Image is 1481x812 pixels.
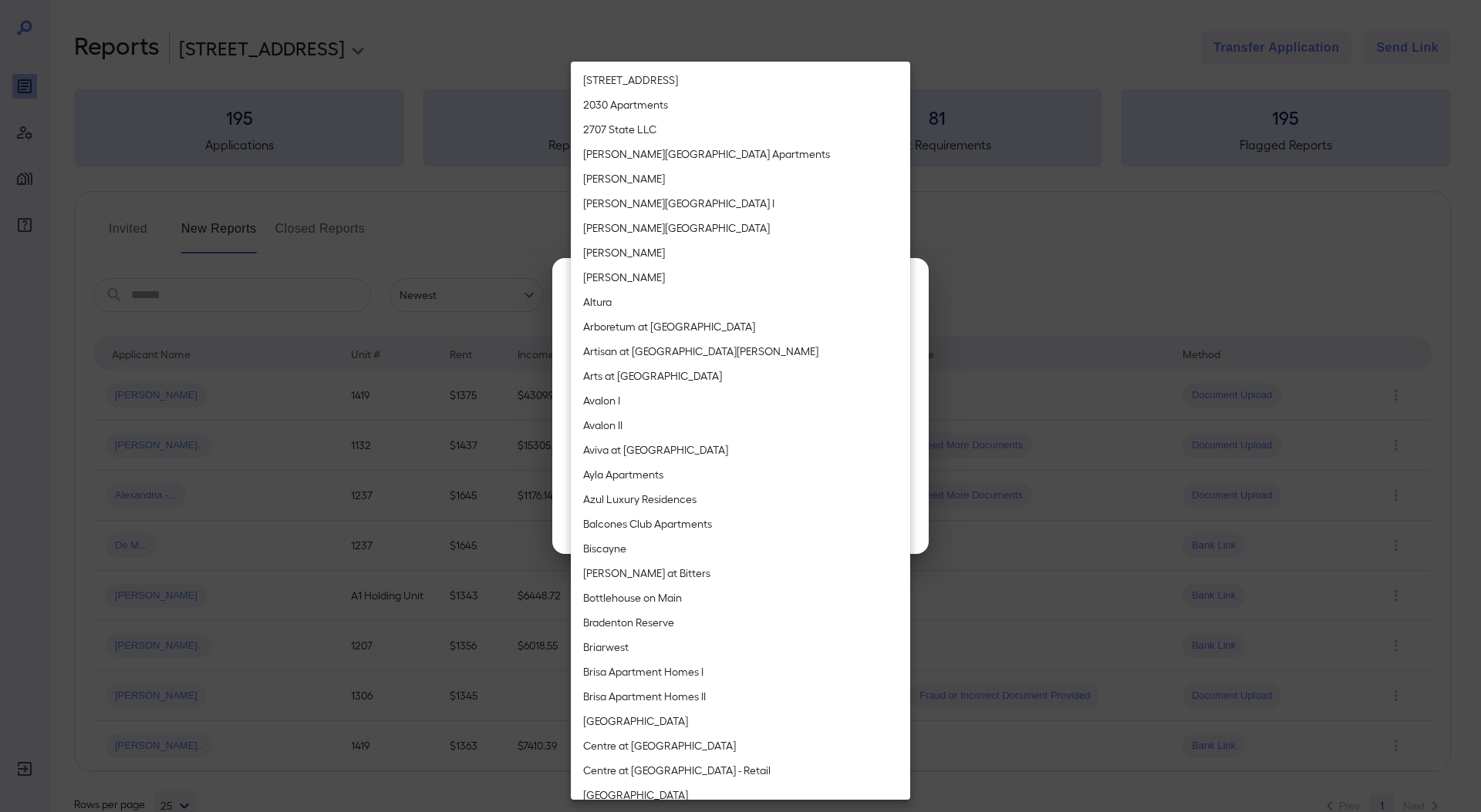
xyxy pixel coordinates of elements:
li: Avalon I [571,388,910,413]
li: [PERSON_NAME][GEOGRAPHIC_DATA] [571,216,910,240]
li: Balcones Club Apartments [571,512,910,536]
li: [GEOGRAPHIC_DATA] [571,709,910,733]
li: [PERSON_NAME][GEOGRAPHIC_DATA] Apartments [571,142,910,166]
li: Bottlehouse on Main [571,586,910,610]
li: Avalon II [571,413,910,438]
li: Aviva at [GEOGRAPHIC_DATA] [571,438,910,462]
li: Azul Luxury Residences [571,487,910,512]
li: [PERSON_NAME] [571,265,910,290]
li: Artisan at [GEOGRAPHIC_DATA][PERSON_NAME] [571,339,910,364]
li: Brisa Apartment Homes II [571,684,910,709]
li: 2030 Apartments [571,92,910,117]
li: Ayla Apartments [571,462,910,487]
li: [PERSON_NAME] at Bitters [571,561,910,586]
li: Biscayne [571,536,910,561]
li: Bradenton Reserve [571,610,910,635]
li: [PERSON_NAME][GEOGRAPHIC_DATA] I [571,191,910,216]
li: Arboretum at [GEOGRAPHIC_DATA] [571,314,910,339]
li: [STREET_ADDRESS] [571,68,910,92]
li: Centre at [GEOGRAPHIC_DATA] [571,733,910,758]
li: [GEOGRAPHIC_DATA] [571,783,910,807]
li: Brisa Apartment Homes I [571,659,910,684]
li: Arts at [GEOGRAPHIC_DATA] [571,364,910,388]
li: Briarwest [571,635,910,659]
li: Altura [571,290,910,314]
li: [PERSON_NAME] [571,166,910,191]
li: 2707 State LLC [571,117,910,142]
li: Centre at [GEOGRAPHIC_DATA] - Retail [571,758,910,783]
li: [PERSON_NAME] [571,240,910,265]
